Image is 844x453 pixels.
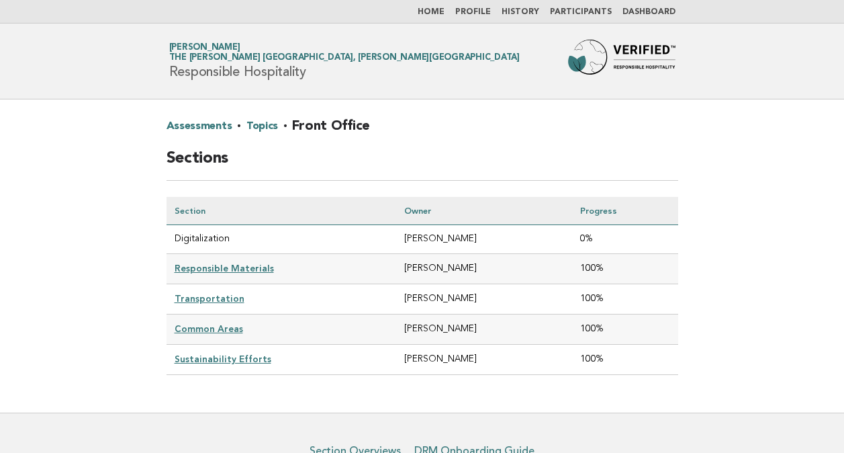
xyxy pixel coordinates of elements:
h2: Sections [167,148,678,181]
a: Sustainability Efforts [175,354,271,364]
th: Owner [396,197,573,225]
a: Dashboard [622,8,675,16]
td: 100% [572,254,677,284]
a: Topics [246,116,278,137]
a: Profile [455,8,491,16]
a: Responsible Materials [175,263,274,274]
h2: · · Front Office [167,116,678,148]
td: [PERSON_NAME] [396,345,573,375]
th: Section [167,197,396,225]
td: 0% [572,225,677,254]
td: [PERSON_NAME] [396,284,573,315]
td: [PERSON_NAME] [396,225,573,254]
td: [PERSON_NAME] [396,254,573,284]
a: History [502,8,539,16]
a: Participants [550,8,612,16]
img: Forbes Travel Guide [568,40,675,83]
a: [PERSON_NAME]The [PERSON_NAME] [GEOGRAPHIC_DATA], [PERSON_NAME][GEOGRAPHIC_DATA] [169,43,520,62]
td: 100% [572,345,677,375]
span: The [PERSON_NAME] [GEOGRAPHIC_DATA], [PERSON_NAME][GEOGRAPHIC_DATA] [169,54,520,63]
a: Assessments [167,116,232,137]
h1: Responsible Hospitality [169,44,520,79]
a: Common Areas [175,323,243,334]
td: 100% [572,284,677,315]
td: 100% [572,315,677,345]
a: Home [418,8,444,16]
a: Transportation [175,293,244,304]
td: [PERSON_NAME] [396,315,573,345]
td: Digitalization [167,225,396,254]
th: Progress [572,197,677,225]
